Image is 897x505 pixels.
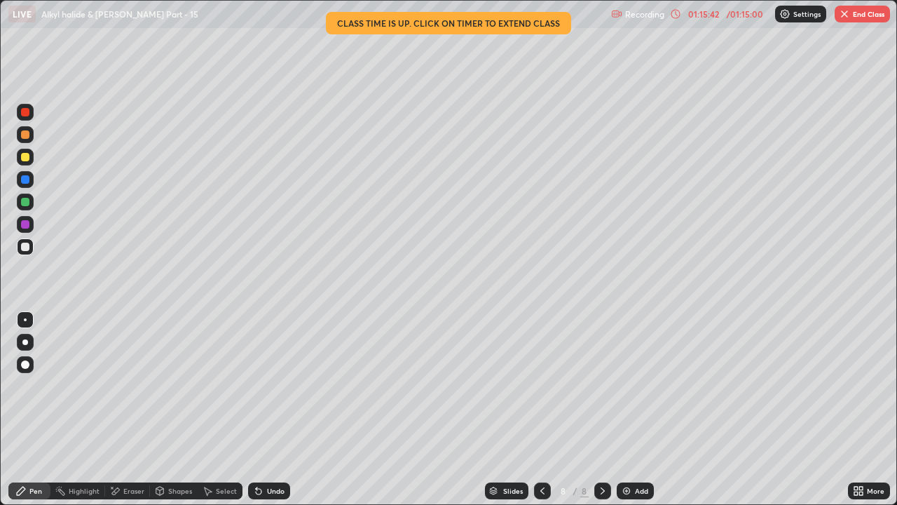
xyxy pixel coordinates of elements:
[835,6,890,22] button: End Class
[793,11,821,18] p: Settings
[580,485,589,497] div: 8
[123,487,144,494] div: Eraser
[556,487,570,495] div: 8
[41,8,198,20] p: Alkyl halide & [PERSON_NAME] Part - 15
[69,487,100,494] div: Highlight
[168,487,192,494] div: Shapes
[267,487,285,494] div: Undo
[839,8,850,20] img: end-class-cross
[573,487,577,495] div: /
[13,8,32,20] p: LIVE
[216,487,237,494] div: Select
[684,10,723,18] div: 01:15:42
[723,10,767,18] div: / 01:15:00
[29,487,42,494] div: Pen
[621,485,632,497] img: add-slide-button
[625,9,664,20] p: Recording
[779,8,790,20] img: class-settings-icons
[635,487,648,494] div: Add
[611,8,622,20] img: recording.375f2c34.svg
[867,487,884,494] div: More
[503,487,523,494] div: Slides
